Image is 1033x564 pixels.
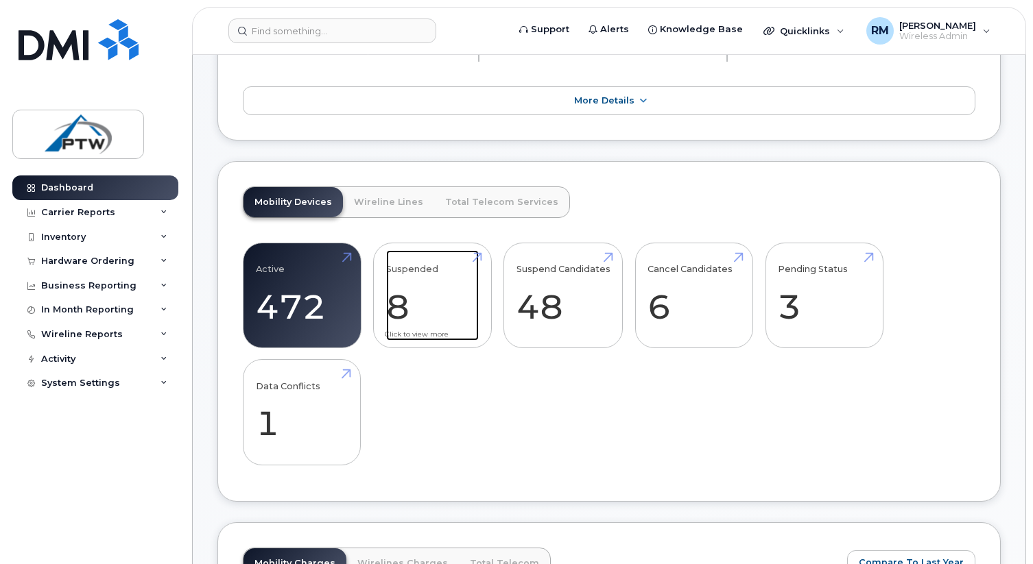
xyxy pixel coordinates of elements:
a: Suspend Candidates 48 [516,250,610,341]
a: Cancel Candidates 6 [648,250,740,341]
span: Support [531,23,569,36]
span: Quicklinks [780,25,830,36]
span: RM [871,23,889,39]
a: Knowledge Base [639,16,752,43]
a: Mobility Devices [244,187,343,217]
a: Wireline Lines [343,187,434,217]
a: Alerts [579,16,639,43]
a: Pending Status 3 [778,250,870,341]
span: Wireless Admin [899,31,976,42]
span: [PERSON_NAME] [899,20,976,31]
span: More Details [574,95,634,106]
a: Active 472 [256,250,348,341]
div: Rob McDonald [857,17,1000,45]
span: Alerts [600,23,629,36]
span: Knowledge Base [660,23,743,36]
a: Data Conflicts 1 [256,367,348,458]
a: Support [510,16,579,43]
a: Total Telecom Services [434,187,569,217]
input: Find something... [228,19,436,43]
a: Suspended 8 [386,250,479,341]
div: Quicklinks [754,17,854,45]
